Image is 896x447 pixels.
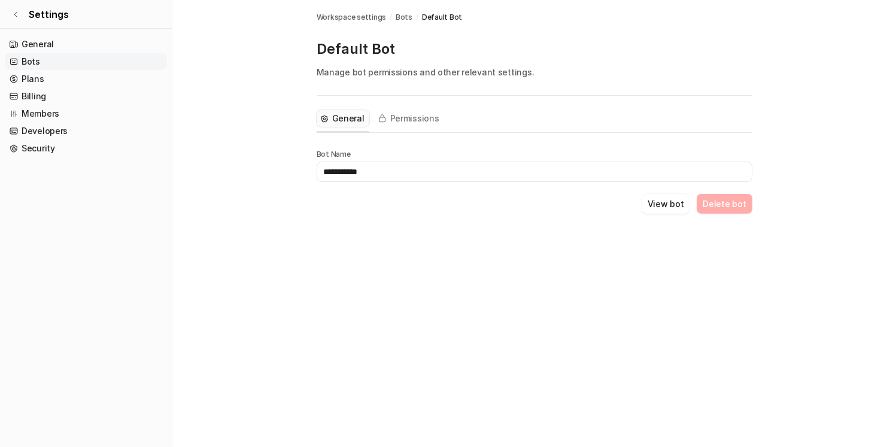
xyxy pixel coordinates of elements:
a: Members [5,105,167,122]
span: Permissions [390,112,439,124]
span: / [416,12,418,23]
span: Default Bot [422,12,462,23]
p: Bot Name [317,150,752,159]
a: Bots [5,53,167,70]
a: Security [5,140,167,157]
p: Manage bot permissions and other relevant settings. [317,66,752,78]
p: Default Bot [317,39,752,59]
span: / [390,12,392,23]
span: General [332,112,365,124]
a: General [5,36,167,53]
button: View bot [642,194,690,214]
a: Bots [396,12,412,23]
a: Plans [5,71,167,87]
button: Delete bot [697,194,752,214]
nav: Tabs [317,105,444,132]
span: Settings [29,7,69,22]
a: Billing [5,88,167,105]
a: Workspace settings [317,12,387,23]
button: General [317,110,369,127]
button: Permissions [374,110,444,127]
a: Developers [5,123,167,139]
